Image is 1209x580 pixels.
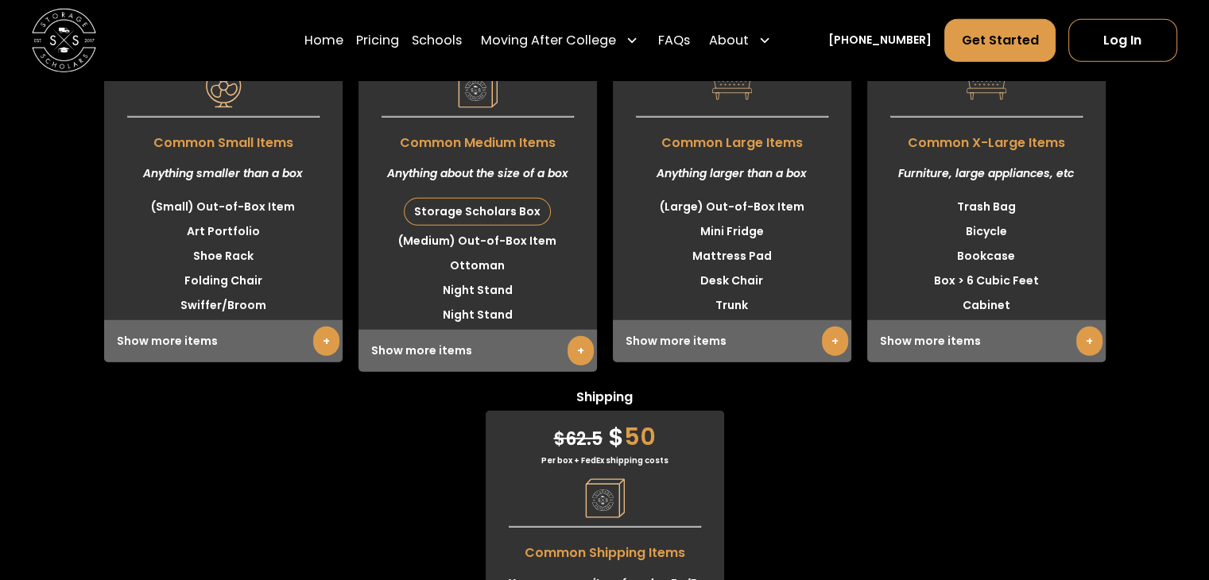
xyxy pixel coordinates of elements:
[867,153,1106,195] div: Furniture, large appliances, etc
[475,17,645,62] div: Moving After College
[104,195,343,219] li: (Small) Out-of-Box Item
[358,253,597,278] li: Ottoman
[822,327,848,356] a: +
[358,229,597,253] li: (Medium) Out-of-Box Item
[104,219,343,244] li: Art Portfolio
[554,427,565,451] span: $
[828,32,932,48] a: [PHONE_NUMBER]
[867,244,1106,269] li: Bookcase
[486,536,724,563] span: Common Shipping Items
[613,244,851,269] li: Mattress Pad
[613,293,851,318] li: Trunk
[104,244,343,269] li: Shoe Rack
[709,30,749,49] div: About
[1068,18,1177,61] a: Log In
[313,327,339,356] a: +
[481,30,616,49] div: Moving After College
[304,17,343,62] a: Home
[608,420,624,454] span: $
[967,68,1006,108] img: Pricing Category Icon
[867,126,1106,153] span: Common X-Large Items
[867,219,1106,244] li: Bicycle
[613,269,851,293] li: Desk Chair
[585,478,625,518] img: Pricing Category Icon
[944,18,1055,61] a: Get Started
[486,388,724,411] span: Shipping
[358,153,597,195] div: Anything about the size of a box
[867,293,1106,318] li: Cabinet
[613,219,851,244] li: Mini Fridge
[405,199,550,225] div: Storage Scholars Box
[613,320,851,362] div: Show more items
[356,17,399,62] a: Pricing
[1076,327,1102,356] a: +
[867,269,1106,293] li: Box > 6 Cubic Feet
[203,68,243,108] img: Pricing Category Icon
[412,17,462,62] a: Schools
[358,126,597,153] span: Common Medium Items
[486,454,724,466] div: Per box + FedEx shipping costs
[358,330,597,372] div: Show more items
[867,195,1106,219] li: Trash Bag
[104,320,343,362] div: Show more items
[358,278,597,303] li: Night Stand
[358,303,597,327] li: Night Stand
[486,411,724,454] div: 50
[104,293,343,318] li: Swiffer/Broom
[712,68,752,108] img: Pricing Category Icon
[104,153,343,195] div: Anything smaller than a box
[613,126,851,153] span: Common Large Items
[554,427,603,451] span: 62.5
[613,195,851,219] li: (Large) Out-of-Box Item
[104,126,343,153] span: Common Small Items
[104,269,343,293] li: Folding Chair
[867,320,1106,362] div: Show more items
[657,17,689,62] a: FAQs
[703,17,777,62] div: About
[613,153,851,195] div: Anything larger than a box
[32,8,96,72] img: Storage Scholars main logo
[458,68,498,108] img: Pricing Category Icon
[568,336,594,365] a: +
